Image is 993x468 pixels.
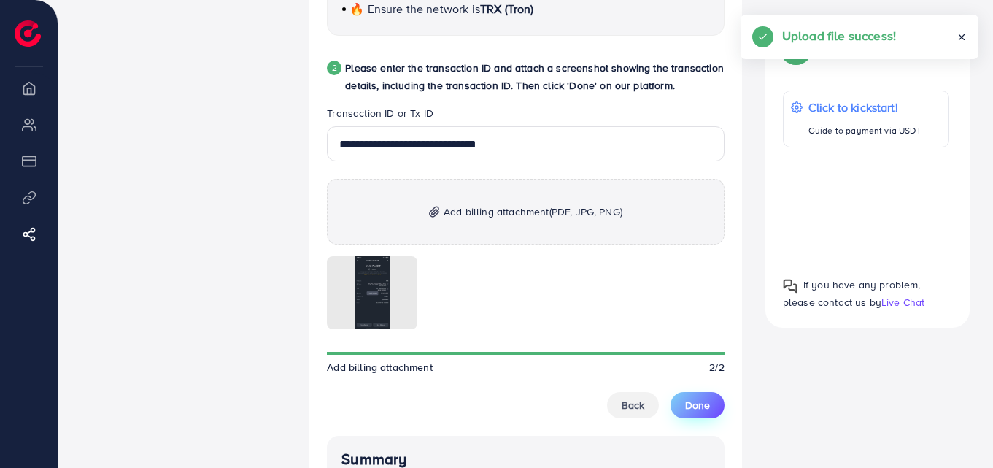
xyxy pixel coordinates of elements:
[671,392,725,418] button: Done
[881,295,924,310] span: Live Chat
[349,1,480,17] span: 🔥 Ensure the network is
[327,360,433,375] span: Add billing attachment
[345,59,725,94] p: Please enter the transaction ID and attach a screenshot showing the transaction details, includin...
[782,26,896,45] h5: Upload file success!
[327,106,725,126] legend: Transaction ID or Tx ID
[549,204,622,219] span: (PDF, JPG, PNG)
[709,360,724,375] span: 2/2
[15,20,41,47] img: logo
[480,1,534,17] span: TRX (Tron)
[622,398,644,413] span: Back
[783,279,797,294] img: Popup guide
[429,206,440,218] img: img
[685,398,710,413] span: Done
[808,99,921,116] p: Click to kickstart!
[327,61,341,75] div: 2
[444,203,622,220] span: Add billing attachment
[783,277,921,309] span: If you have any problem, please contact us by
[931,402,982,457] iframe: Chat
[355,256,390,329] img: img uploaded
[808,122,921,139] p: Guide to payment via USDT
[607,392,659,418] button: Back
